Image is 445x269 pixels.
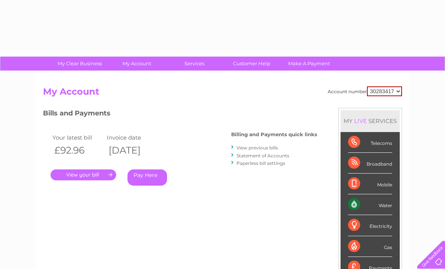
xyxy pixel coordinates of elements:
[348,153,392,174] div: Broadband
[163,57,226,71] a: Services
[221,57,283,71] a: Customer Help
[328,86,402,96] div: Account number
[348,132,392,153] div: Telecoms
[348,215,392,236] div: Electricity
[236,153,289,158] a: Statement of Accounts
[51,143,105,158] th: £92.96
[341,110,400,132] div: MY SERVICES
[236,145,278,151] a: View previous bills
[348,194,392,215] div: Water
[348,174,392,194] div: Mobile
[353,117,368,125] div: LIVE
[43,86,402,101] h2: My Account
[51,132,105,143] td: Your latest bill
[231,132,317,137] h4: Billing and Payments quick links
[127,169,167,186] a: Pay Here
[278,57,340,71] a: Make A Payment
[105,143,159,158] th: [DATE]
[348,236,392,257] div: Gas
[49,57,111,71] a: My Clear Business
[43,108,317,121] h3: Bills and Payments
[106,57,168,71] a: My Account
[105,132,159,143] td: Invoice date
[236,160,285,166] a: Paperless bill settings
[51,169,116,180] a: .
